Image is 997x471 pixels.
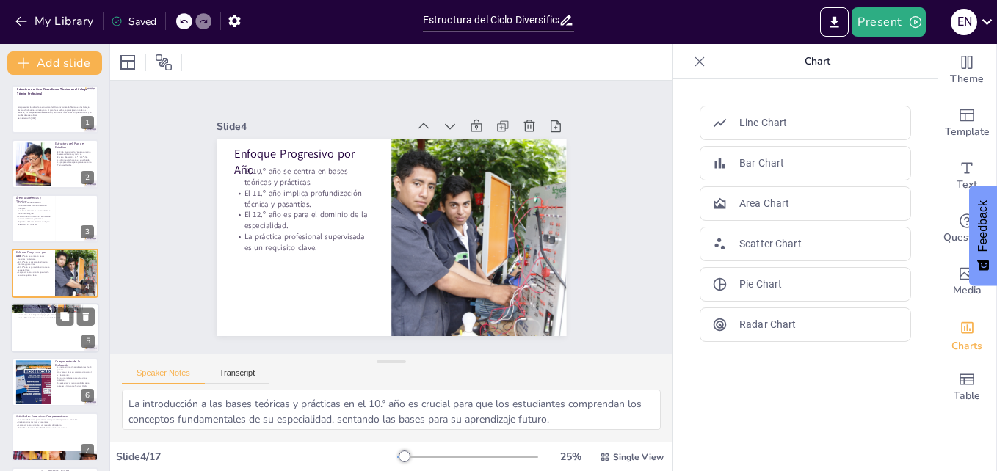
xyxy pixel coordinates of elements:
textarea: La introducción a las bases teóricas y prácticas en el 10.º año es crucial para que los estudiant... [122,390,661,430]
p: Las ferias técnicas promueven innovación y creatividad. [15,308,95,311]
div: Get real-time input from your audience [938,202,996,255]
p: Estructura del Plan de Estudios [55,141,94,149]
p: Se exige mayor responsabilidad para obtener el título de Técnico Medio. [55,381,94,387]
button: Delete Slide [77,307,95,325]
p: La nota mínima de aprobación es de 70 puntos. [55,365,94,370]
p: Generated with [URL] [18,117,91,120]
p: El Ciclo Diversificado Técnico combina áreas académicas y técnicas. [55,150,94,155]
div: 4 [12,249,98,297]
div: 1 [81,116,94,129]
button: Transcript [205,368,270,384]
div: Slide 4 [226,101,418,135]
p: La práctica profesional supervisada es un requisito clave. [231,215,373,251]
div: Change the overall theme [938,44,996,97]
div: Add charts and graphs [938,308,996,361]
button: Feedback - Show survey [969,186,997,285]
p: Incluyen giras técnicas y pasantías. [16,421,94,424]
div: Add text boxes [938,150,996,202]
span: Charts [951,338,982,354]
p: Las áreas técnicas están vinculadas a la carrera elegida. [16,210,51,215]
div: 2 [12,139,98,188]
p: El 10.º año se centra en bases teóricas y prácticas. [238,150,380,186]
span: Questions [943,230,991,246]
p: Áreas Académicas y Técnicas [16,196,51,204]
p: El 11.º año implica profundización técnica y pasantías. [236,172,377,208]
div: 1 [12,85,98,134]
button: Export to PowerPoint [820,7,849,37]
p: El 12.º año es para el dominio de la especialidad. [16,266,51,271]
p: Se fomenta el trabajo en equipo y la comunicación. [15,313,95,316]
p: El 10.º año se centra en bases teóricas y prácticas. [16,255,51,260]
div: E N [951,9,977,35]
div: Slide 4 / 17 [116,450,397,464]
p: Los estudiantes presentan proyectos técnicos. [15,311,95,314]
p: Enfoque Progresivo por Año [16,250,51,258]
p: Actividades Formativas Complementarias [16,415,94,419]
span: Template [945,124,990,140]
div: Saved [111,15,156,29]
span: Media [953,282,982,299]
p: El ciclo abarca 10.º, 11.º y 12.º año. [55,156,94,158]
p: El Trabajo Comunal Estudiantil promueve valores cívicos. [16,427,94,430]
p: Componentes de la Evaluación [55,359,94,368]
div: 4 [81,280,94,293]
p: Ejemplos de áreas técnicas incluyen Electrónica y Turismo. [16,220,51,225]
p: Participación en Ferias Expo Técnica [15,305,95,310]
div: Add a table [938,361,996,414]
p: Hay mayor rigor en comparación con el ciclo anterior. [55,371,94,376]
p: Pie Chart [739,277,782,292]
p: Enfoque Progresivo por Año [239,129,381,176]
div: 7 [81,444,94,457]
div: 5 [11,303,99,353]
p: La distribución horaria es equilibrada. [55,158,94,161]
p: Scatter Chart [739,236,802,252]
p: La práctica profesional supervisada es un requisito clave. [16,271,51,277]
span: Feedback [976,200,990,252]
div: Add images, graphics, shapes or video [938,255,996,308]
p: Esta presentación aborda la estructura del Ciclo Diversificado Técnico en los Colegios Técnicos P... [18,106,91,117]
div: 2 [81,171,94,184]
button: My Library [11,10,100,33]
span: Text [957,177,977,193]
button: Duplicate Slide [56,307,73,325]
div: 25 % [553,450,588,464]
span: Theme [950,71,984,87]
p: Se otorga más peso a evaluaciones prácticas. [55,376,94,381]
span: Table [954,388,980,404]
p: Las áreas académicas son fundamentales para el desarrollo integral. [16,202,51,210]
div: Add ready made slides [938,97,996,150]
button: Present [852,7,925,37]
p: El 12.º año es para el dominio de la especialidad. [233,193,375,229]
input: Insert title [423,10,559,31]
div: 3 [12,194,98,243]
button: Add slide [7,51,102,75]
div: Layout [116,51,139,74]
div: 7 [12,412,98,461]
span: Single View [613,451,664,463]
strong: Estructura del Ciclo Diversificado Técnico en el Colegio Técnico Profesional [17,88,87,96]
p: Radar Chart [739,317,796,332]
div: 5 [81,335,95,348]
button: Speaker Notes [122,368,205,384]
div: 6 [81,389,94,402]
p: La distribución horaria es equilibrada entre académicas y técnicas. [16,215,51,220]
p: Chart [711,44,923,79]
p: La práctica profesional es un requisito obligatorio. [16,424,94,427]
div: 3 [81,225,94,238]
button: E N [951,7,977,37]
p: La preparación es para graduarse como Técnicos Medios. [55,161,94,166]
p: El 11.º año implica profundización técnica y pasantías. [16,260,51,266]
p: Bar Chart [739,156,784,171]
p: Las actividades complementarias enriquecen la experiencia educativa. [16,419,94,422]
p: Se establece un vínculo con la comunidad o sector productivo. [15,316,95,319]
p: Line Chart [739,115,787,131]
div: 6 [12,358,98,406]
span: Position [155,54,173,71]
p: Area Chart [739,196,789,211]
